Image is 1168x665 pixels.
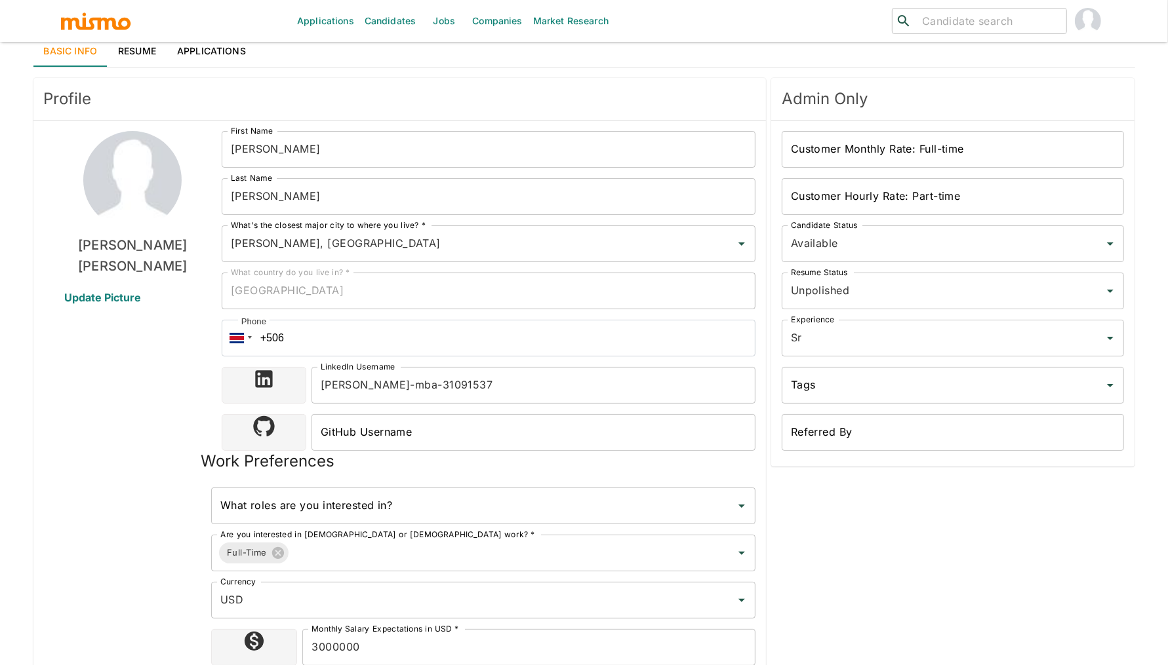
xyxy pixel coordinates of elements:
h5: Work Preferences [201,451,334,472]
span: Update Picture [49,282,157,313]
img: Esteban Pardo Álvarez [83,131,182,229]
label: What's the closest major city to where you live? * [231,219,426,231]
button: Open [1101,282,1119,300]
span: Admin Only [782,88,1125,109]
input: Candidate search [917,12,1061,30]
div: Full-Time [219,542,289,563]
label: Are you interested in [DEMOGRAPHIC_DATA] or [DEMOGRAPHIC_DATA] work? * [220,529,535,540]
a: Resume [108,35,167,67]
label: Candidate Status [791,219,857,231]
a: Applications [167,35,256,67]
div: Phone [238,315,270,328]
a: Basic Info [33,35,108,67]
h6: [PERSON_NAME] [PERSON_NAME] [44,235,222,276]
button: Open [733,591,751,609]
span: Profile [44,88,755,109]
label: Experience [791,314,834,325]
label: Currency [220,576,256,587]
label: Resume Status [791,267,848,278]
button: Open [1101,376,1119,394]
img: Daniela Zito [1075,8,1101,34]
button: Open [1101,235,1119,253]
button: Open [733,235,751,253]
button: Open [733,497,751,515]
button: Open [733,544,751,562]
img: logo [60,11,132,31]
input: 1 (702) 123-4567 [222,320,755,356]
label: First Name [231,125,273,136]
label: Monthly Salary Expectations in USD * [312,623,459,634]
span: Full-Time [219,545,275,560]
label: Last Name [231,172,272,183]
label: LinkedIn Username [321,361,395,372]
label: What country do you live in? * [231,267,350,278]
button: Open [1101,329,1119,347]
div: Costa Rica: + 506 [222,320,256,356]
